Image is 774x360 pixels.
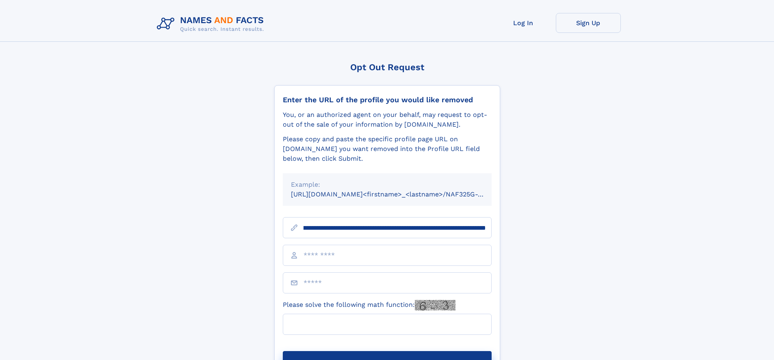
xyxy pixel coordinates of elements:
[274,62,500,72] div: Opt Out Request
[154,13,271,35] img: Logo Names and Facts
[283,134,492,164] div: Please copy and paste the specific profile page URL on [DOMAIN_NAME] you want removed into the Pr...
[283,95,492,104] div: Enter the URL of the profile you would like removed
[283,300,455,310] label: Please solve the following math function:
[491,13,556,33] a: Log In
[291,190,507,198] small: [URL][DOMAIN_NAME]<firstname>_<lastname>/NAF325G-xxxxxxxx
[291,180,483,190] div: Example:
[283,110,492,129] div: You, or an authorized agent on your behalf, may request to opt-out of the sale of your informatio...
[556,13,621,33] a: Sign Up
